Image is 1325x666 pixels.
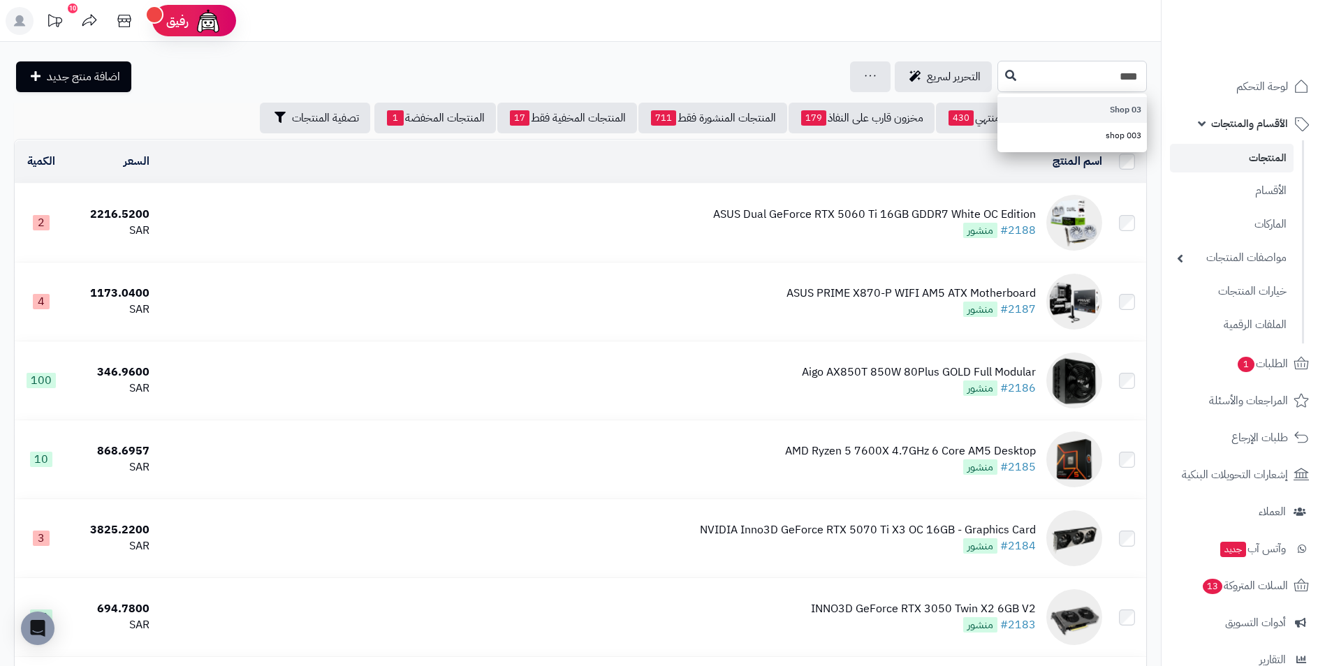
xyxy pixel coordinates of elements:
[73,364,149,380] div: 346.9600
[510,110,529,126] span: 17
[33,531,50,546] span: 3
[1220,542,1246,557] span: جديد
[21,612,54,645] div: Open Intercom Messenger
[1170,347,1317,380] a: الطلبات1
[30,452,52,467] span: 10
[963,302,997,317] span: منشور
[1170,70,1317,103] a: لوحة التحكم
[37,7,72,38] a: تحديثات المنصة
[1201,576,1288,595] span: السلات المتروكة
[47,68,120,85] span: اضافة منتج جديد
[936,103,1044,133] a: مخزون منتهي430
[387,110,404,126] span: 1
[1170,310,1294,340] a: الملفات الرقمية
[700,522,1036,538] div: NVIDIA Inno3D GeForce RTX 5070 Ti X3 OC 16GB - Graphics Card
[1046,510,1102,566] img: NVIDIA Inno3D GeForce RTX 5070 Ti X3 OC 16GB - Graphics Card
[260,103,370,133] button: تصفية المنتجات
[927,68,981,85] span: التحرير لسريع
[713,207,1036,223] div: ASUS Dual GeForce RTX 5060 Ti 16GB GDDR7 White OC Edition
[27,153,55,170] a: الكمية
[963,617,997,632] span: منشور
[1225,613,1286,632] span: أدوات التسويق
[1000,459,1036,475] a: #2185
[1170,209,1294,239] a: الماركات
[789,103,935,133] a: مخزون قارب على النفاذ179
[33,215,50,230] span: 2
[194,7,222,35] img: ai-face.png
[1170,495,1317,528] a: العملاء
[1211,114,1288,133] span: الأقسام والمنتجات
[73,522,149,538] div: 3825.2200
[124,153,149,170] a: السعر
[1170,176,1294,206] a: الأقسام
[963,459,997,475] span: منشور
[997,123,1147,149] a: shop 003
[73,302,149,318] div: SAR
[1053,153,1102,170] a: اسم المنتج
[33,294,50,309] span: 4
[73,601,149,617] div: 694.7800
[374,103,496,133] a: المنتجات المخفضة1
[1170,276,1294,306] a: خيارات المنتجات
[1000,222,1036,239] a: #2188
[73,223,149,239] div: SAR
[1170,569,1317,602] a: السلات المتروكة13
[292,110,359,126] span: تصفية المنتجات
[68,3,78,13] div: 10
[638,103,787,133] a: المنتجات المنشورة فقط711
[73,443,149,459] div: 868.6957
[1170,606,1317,639] a: أدوات التسويق
[1046,353,1102,408] img: Aigo AX850T 850W 80Plus GOLD Full Modular
[1046,431,1102,487] img: AMD Ryzen 5 7600X 4.7GHz 6 Core AM5 Desktop
[1046,274,1102,330] img: ASUS PRIME X870-P WIFI AM5 ATX Motherboard
[1000,380,1036,397] a: #2186
[497,103,637,133] a: المنتجات المخفية فقط17
[1219,539,1286,558] span: وآتس آب
[1170,458,1317,491] a: إشعارات التحويلات البنكية
[1046,589,1102,645] img: INNO3D GeForce RTX 3050 Twin X2 6GB V2
[1182,465,1288,484] span: إشعارات التحويلات البنكية
[73,459,149,475] div: SAR
[1170,384,1317,417] a: المراجعات والأسئلة
[73,207,149,223] div: 2216.5200
[1170,144,1294,172] a: المنتجات
[1230,39,1312,68] img: logo-2.png
[73,538,149,554] div: SAR
[73,380,149,397] div: SAR
[963,223,997,238] span: منشور
[1209,391,1288,410] span: المراجعات والأسئلة
[1046,195,1102,251] img: ASUS Dual GeForce RTX 5060 Ti 16GB GDDR7 White OC Edition
[997,97,1147,123] a: 03 Shop
[802,364,1036,380] div: Aigo AX850T 850W 80Plus GOLD Full Modular
[1000,538,1036,554] a: #2184
[1170,421,1317,454] a: طلبات الإرجاع
[1000,301,1036,318] a: #2187
[801,110,826,126] span: 179
[16,61,131,92] a: اضافة منتج جديد
[895,61,992,92] a: التحرير لسريع
[73,286,149,302] div: 1173.0400
[1203,579,1222,594] span: 13
[1259,502,1286,521] span: العملاء
[786,286,1036,302] div: ASUS PRIME X870-P WIFI AM5 ATX Motherboard
[30,609,52,625] span: 10
[27,373,56,388] span: 100
[1231,428,1288,447] span: طلبات الإرجاع
[166,13,189,29] span: رفيق
[1170,532,1317,565] a: وآتس آبجديد
[785,443,1036,459] div: AMD Ryzen 5 7600X 4.7GHz 6 Core AM5 Desktop
[963,380,997,396] span: منشور
[1170,243,1294,273] a: مواصفات المنتجات
[651,110,676,126] span: 711
[73,617,149,633] div: SAR
[1000,616,1036,633] a: #2183
[811,601,1036,617] div: INNO3D GeForce RTX 3050 Twin X2 6GB V2
[1236,354,1288,373] span: الطلبات
[1238,357,1254,372] span: 1
[963,538,997,554] span: منشور
[1236,77,1288,96] span: لوحة التحكم
[949,110,974,126] span: 430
